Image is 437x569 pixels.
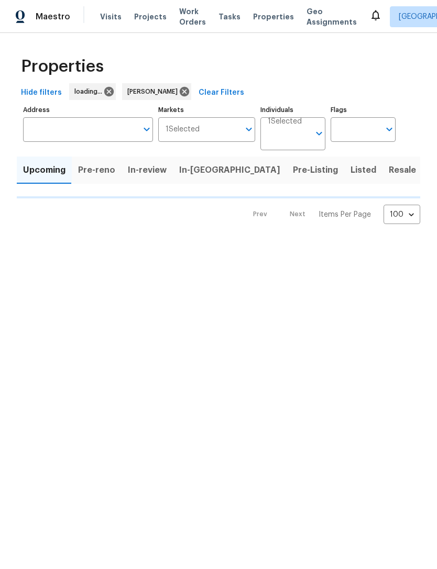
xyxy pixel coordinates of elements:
[253,12,294,22] span: Properties
[21,61,104,72] span: Properties
[389,163,416,177] span: Resale
[100,12,122,22] span: Visits
[312,126,326,141] button: Open
[69,83,116,100] div: loading...
[199,86,244,99] span: Clear Filters
[17,83,66,103] button: Hide filters
[36,12,70,22] span: Maestro
[158,107,256,113] label: Markets
[319,209,371,220] p: Items Per Page
[122,83,191,100] div: [PERSON_NAME]
[242,122,256,137] button: Open
[293,163,338,177] span: Pre-Listing
[382,122,397,137] button: Open
[127,86,182,97] span: [PERSON_NAME]
[351,163,376,177] span: Listed
[139,122,154,137] button: Open
[74,86,106,97] span: loading...
[179,6,206,27] span: Work Orders
[23,163,65,177] span: Upcoming
[21,86,62,99] span: Hide filters
[78,163,115,177] span: Pre-reno
[268,117,302,126] span: 1 Selected
[243,205,420,224] nav: Pagination Navigation
[218,13,241,20] span: Tasks
[166,125,200,134] span: 1 Selected
[23,107,153,113] label: Address
[128,163,167,177] span: In-review
[134,12,167,22] span: Projects
[179,163,280,177] span: In-[GEOGRAPHIC_DATA]
[194,83,248,103] button: Clear Filters
[331,107,396,113] label: Flags
[384,201,420,228] div: 100
[307,6,357,27] span: Geo Assignments
[260,107,325,113] label: Individuals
